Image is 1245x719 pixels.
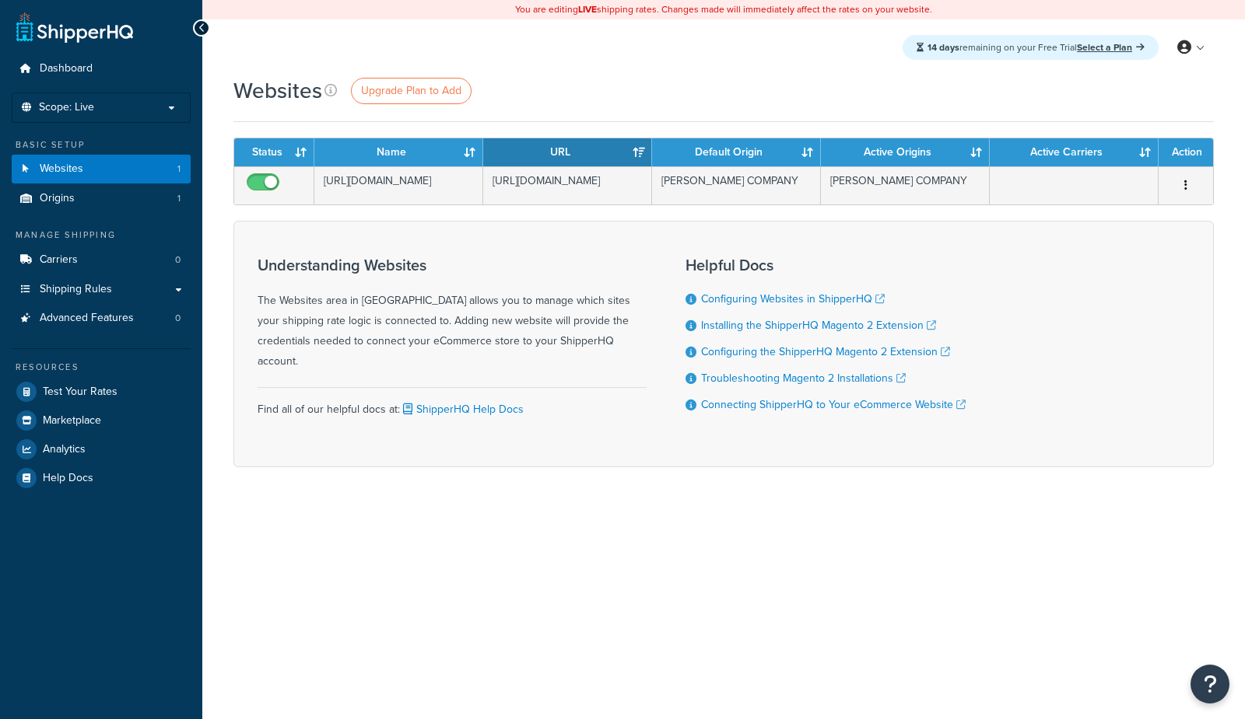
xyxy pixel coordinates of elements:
[43,386,117,399] span: Test Your Rates
[12,378,191,406] a: Test Your Rates
[234,138,314,166] th: Status: activate to sort column ascending
[12,155,191,183] li: Websites
[16,12,133,43] a: ShipperHQ Home
[652,138,821,166] th: Default Origin: activate to sort column ascending
[233,75,322,106] h1: Websites
[175,312,181,325] span: 0
[400,401,524,417] a: ShipperHQ Help Docs
[12,184,191,213] a: Origins 1
[12,361,191,374] div: Resources
[43,414,101,428] span: Marketplace
[12,304,191,333] a: Advanced Features 0
[39,101,94,114] span: Scope: Live
[652,166,821,204] td: [PERSON_NAME] COMPANY
[12,246,191,274] a: Carriers 0
[177,192,181,205] span: 1
[1159,138,1213,166] th: Action
[40,283,112,296] span: Shipping Rules
[701,370,906,386] a: Troubleshooting Magento 2 Installations
[928,40,959,54] strong: 14 days
[686,257,966,274] h3: Helpful Docs
[314,138,483,166] th: Name: activate to sort column ascending
[12,464,191,492] a: Help Docs
[40,253,78,267] span: Carriers
[361,82,461,99] span: Upgrade Plan to Add
[43,472,93,485] span: Help Docs
[12,275,191,304] a: Shipping Rules
[40,162,83,176] span: Websites
[990,138,1159,166] th: Active Carriers: activate to sort column ascending
[40,312,134,325] span: Advanced Features
[701,344,950,360] a: Configuring the ShipperHQ Magento 2 Extension
[701,317,936,333] a: Installing the ShipperHQ Magento 2 Extension
[258,387,647,420] div: Find all of our helpful docs at:
[351,78,472,104] a: Upgrade Plan to Add
[177,162,181,176] span: 1
[903,35,1159,60] div: remaining on your Free Trial
[12,435,191,463] a: Analytics
[314,166,483,204] td: [URL][DOMAIN_NAME]
[175,253,181,267] span: 0
[1191,665,1229,703] button: Open Resource Center
[12,184,191,213] li: Origins
[12,54,191,83] a: Dashboard
[258,257,647,372] div: The Websites area in [GEOGRAPHIC_DATA] allows you to manage which sites your shipping rate logic ...
[12,304,191,333] li: Advanced Features
[12,138,191,152] div: Basic Setup
[12,155,191,183] a: Websites 1
[12,407,191,435] a: Marketplace
[40,192,75,205] span: Origins
[1077,40,1145,54] a: Select a Plan
[821,138,990,166] th: Active Origins: activate to sort column ascending
[701,291,885,307] a: Configuring Websites in ShipperHQ
[12,229,191,242] div: Manage Shipping
[578,2,597,16] b: LIVE
[258,257,647,274] h3: Understanding Websites
[821,166,990,204] td: [PERSON_NAME] COMPANY
[12,246,191,274] li: Carriers
[483,138,652,166] th: URL: activate to sort column ascending
[483,166,652,204] td: [URL][DOMAIN_NAME]
[40,62,93,75] span: Dashboard
[43,443,86,456] span: Analytics
[701,396,966,413] a: Connecting ShipperHQ to Your eCommerce Website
